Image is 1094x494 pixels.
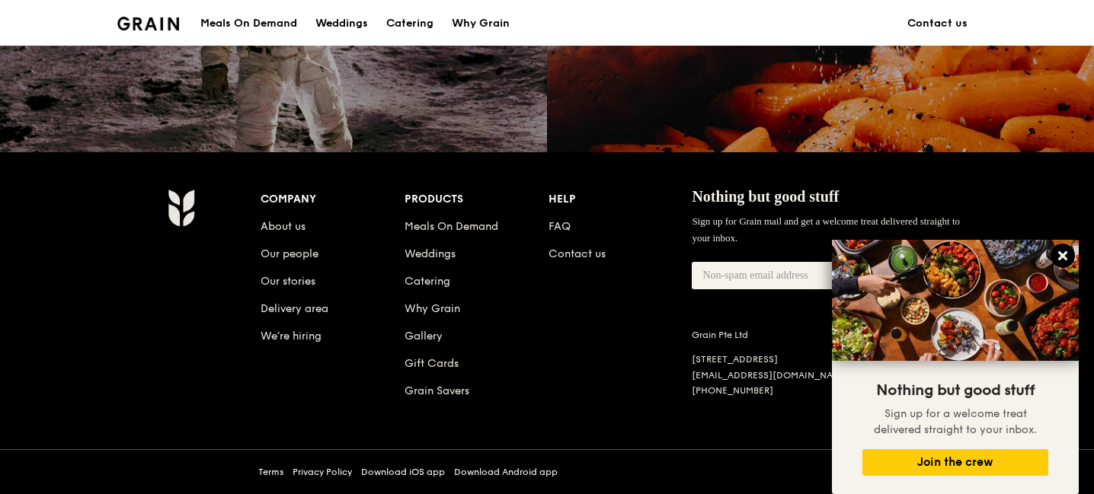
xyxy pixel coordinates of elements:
a: Why Grain [405,302,460,315]
div: Why Grain [452,1,510,46]
a: Gift Cards [405,357,459,370]
div: Meals On Demand [200,1,297,46]
div: Weddings [315,1,368,46]
a: Why Grain [443,1,519,46]
a: Grain Savers [405,384,469,397]
a: Our stories [261,275,315,288]
span: Sign up for Grain mail and get a welcome treat delivered straight to your inbox. [692,215,960,244]
img: DSC07876-Edit02-Large.jpeg [832,240,1079,361]
a: Catering [377,1,443,46]
input: Non-spam email address [692,262,861,289]
div: [STREET_ADDRESS] [692,353,888,366]
a: Our people [261,247,318,260]
a: FAQ [549,220,571,233]
a: Contact us [549,247,606,260]
a: Weddings [306,1,377,46]
a: [EMAIL_ADDRESS][DOMAIN_NAME] [692,370,849,381]
span: Nothing but good stuff [692,188,839,205]
a: Download Android app [454,466,558,478]
a: Delivery area [261,302,328,315]
a: Gallery [405,330,443,343]
div: Help [549,189,693,210]
div: Products [405,189,549,210]
button: Join the crew [862,449,1048,476]
a: Contact us [898,1,977,46]
a: Catering [405,275,450,288]
a: Meals On Demand [405,220,498,233]
img: Grain [117,17,179,30]
a: About us [261,220,305,233]
a: We’re hiring [261,330,321,343]
div: Company [261,189,405,210]
a: Weddings [405,247,456,260]
img: Grain [168,189,194,227]
div: Grain Pte Ltd [692,329,888,341]
span: Nothing but good stuff [876,381,1035,400]
div: Catering [386,1,433,46]
a: Download iOS app [361,466,445,478]
a: [PHONE_NUMBER] [692,385,773,396]
span: Sign up for a welcome treat delivered straight to your inbox. [874,407,1037,436]
button: Close [1051,244,1075,268]
a: Terms [258,466,283,478]
a: Privacy Policy [293,466,352,478]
